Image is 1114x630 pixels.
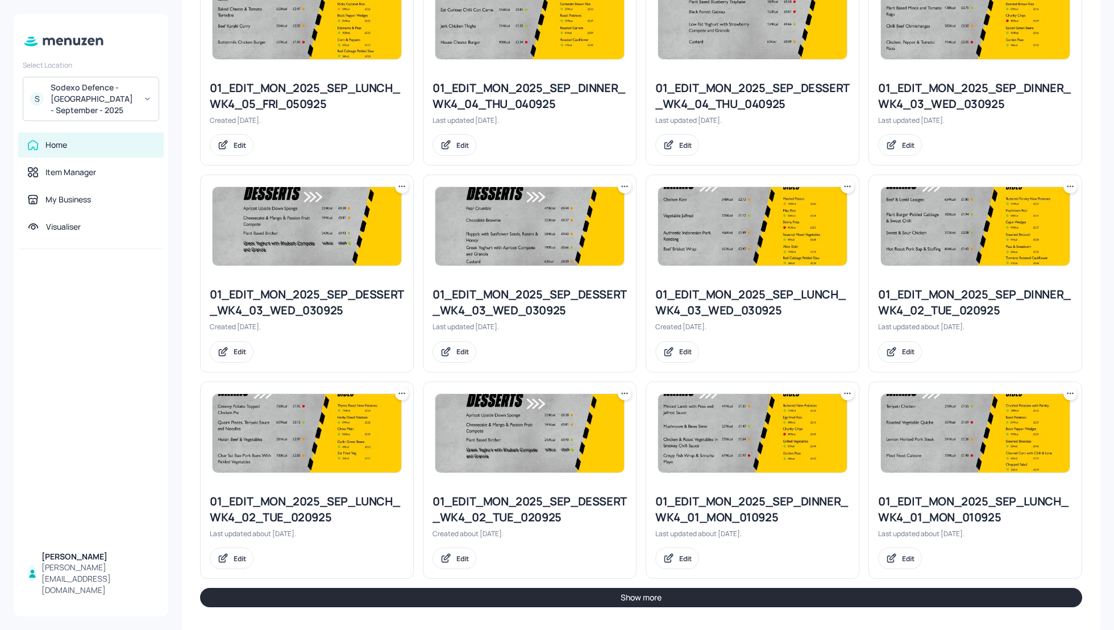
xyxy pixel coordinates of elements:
div: Edit [456,140,469,150]
div: Last updated about [DATE]. [210,529,404,538]
div: 01_EDIT_MON_2025_SEP_LUNCH_WK4_05_FRI_050925 [210,80,404,112]
div: Edit [902,140,915,150]
div: 01_EDIT_MON_2025_SEP_DESSERT_WK4_03_WED_030925 [210,287,404,318]
div: Edit [234,347,246,357]
div: Edit [234,140,246,150]
div: 01_EDIT_MON_2025_SEP_DESSERT_WK4_04_THU_040925 [655,80,850,112]
div: 01_EDIT_MON_2025_SEP_DINNER_WK4_03_WED_030925 [878,80,1073,112]
div: Created [DATE]. [655,322,850,331]
div: Edit [679,140,692,150]
div: Visualiser [46,221,81,233]
div: Home [45,139,67,151]
div: [PERSON_NAME] [41,551,155,562]
div: Edit [679,554,692,563]
div: 01_EDIT_MON_2025_SEP_DESSERT_WK4_02_TUE_020925 [433,494,627,525]
img: 2025-09-01-1756738262468utyi1uujyvi.jpeg [658,394,847,472]
div: Last updated [DATE]. [878,115,1073,125]
img: 2025-09-02-1756824082842neoxyzow28a.jpeg [881,187,1070,266]
div: Sodexo Defence - [GEOGRAPHIC_DATA] - September - 2025 [51,82,136,116]
img: 2025-05-20-1747740639646etna42jsom7.jpeg [213,187,401,266]
div: My Business [45,194,91,205]
img: 2025-09-03-17568940906407ebablsjwf9.jpeg [435,187,624,266]
div: S [30,92,44,106]
div: [PERSON_NAME][EMAIL_ADDRESS][DOMAIN_NAME] [41,562,155,596]
div: Last updated [DATE]. [433,322,627,331]
div: Created about [DATE]. [433,529,627,538]
div: Last updated about [DATE]. [655,529,850,538]
div: Last updated about [DATE]. [878,529,1073,538]
button: Show more [200,588,1082,607]
div: Item Manager [45,167,96,178]
div: 01_EDIT_MON_2025_SEP_LUNCH_WK4_03_WED_030925 [655,287,850,318]
img: 2025-05-28-17484245301319t298cfe5cu.jpeg [658,187,847,266]
div: Edit [679,347,692,357]
div: Select Location [23,60,159,70]
div: Edit [234,554,246,563]
img: 2025-09-01-1756722424220biycmxcwtaw.jpeg [881,394,1070,472]
div: Created [DATE]. [210,322,404,331]
div: 01_EDIT_MON_2025_SEP_LUNCH_WK4_02_TUE_020925 [210,494,404,525]
div: Created [DATE]. [210,115,404,125]
div: Last updated [DATE]. [655,115,850,125]
div: Edit [456,554,469,563]
div: 01_EDIT_MON_2025_SEP_DINNER_WK4_01_MON_010925 [655,494,850,525]
div: Edit [902,554,915,563]
div: 01_EDIT_MON_2025_SEP_DESSERT_WK4_03_WED_030925 [433,287,627,318]
div: Last updated [DATE]. [433,115,627,125]
img: 2025-09-02-1756807784285cc5wb7354om.jpeg [213,394,401,472]
div: Edit [456,347,469,357]
img: 2025-05-20-1747740639646etna42jsom7.jpeg [435,394,624,472]
div: 01_EDIT_MON_2025_SEP_DINNER_WK4_02_TUE_020925 [878,287,1073,318]
div: Edit [902,347,915,357]
div: 01_EDIT_MON_2025_SEP_LUNCH_WK4_01_MON_010925 [878,494,1073,525]
div: 01_EDIT_MON_2025_SEP_DINNER_WK4_04_THU_040925 [433,80,627,112]
div: Last updated about [DATE]. [878,322,1073,331]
